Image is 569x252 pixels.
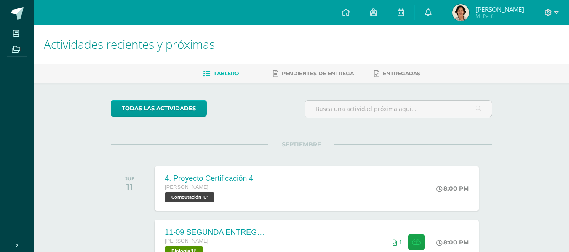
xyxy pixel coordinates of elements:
a: Pendientes de entrega [273,67,354,80]
span: [PERSON_NAME] [165,238,208,244]
div: Archivos entregados [393,239,402,246]
span: Tablero [214,70,239,77]
span: SEPTIEMBRE [268,141,334,148]
span: Entregadas [383,70,420,77]
a: todas las Actividades [111,100,207,117]
div: JUE [125,176,135,182]
div: 11 [125,182,135,192]
div: 8:00 PM [436,185,469,192]
span: Mi Perfil [476,13,524,20]
span: Pendientes de entrega [282,70,354,77]
div: 4. Proyecto Certificación 4 [165,174,253,183]
span: 1 [399,239,402,246]
input: Busca una actividad próxima aquí... [305,101,492,117]
div: 11-09 SEGUNDA ENTREGA DE GUÍA [165,228,266,237]
span: [PERSON_NAME] [476,5,524,13]
span: [PERSON_NAME] [165,184,208,190]
span: Computación 'U' [165,192,214,202]
a: Tablero [203,67,239,80]
a: Entregadas [374,67,420,80]
div: 8:00 PM [436,239,469,246]
span: Actividades recientes y próximas [44,36,215,52]
img: 84c4a7923b0c036d246bba4ed201b3fa.png [452,4,469,21]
